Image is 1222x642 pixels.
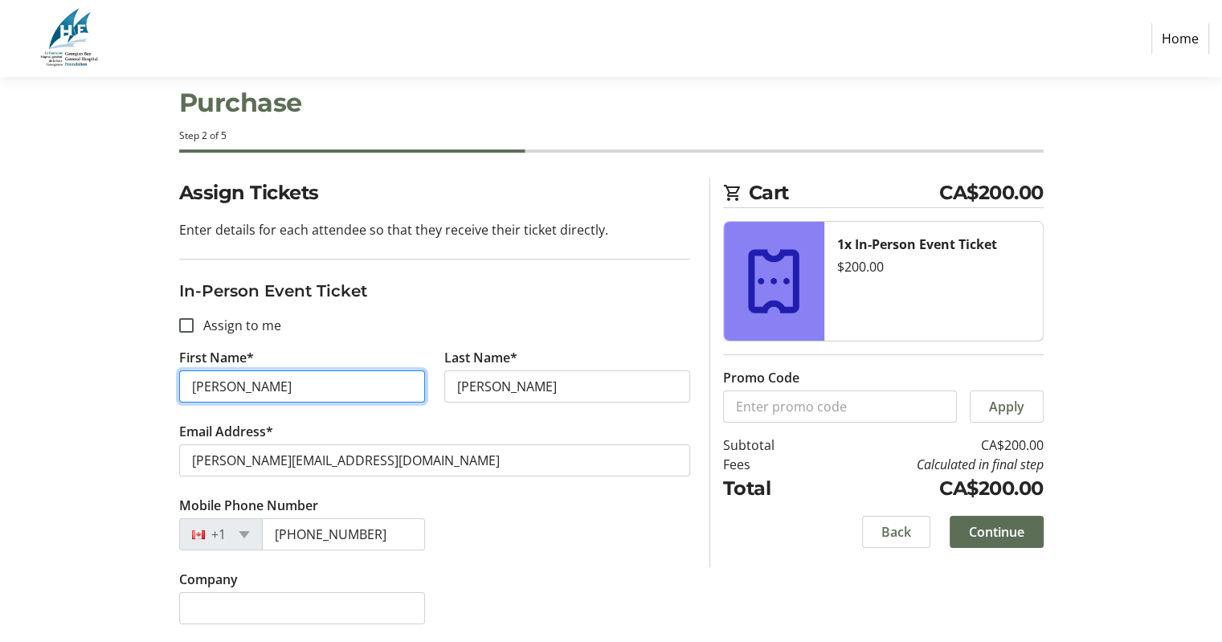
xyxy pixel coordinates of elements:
[179,348,254,367] label: First Name*
[262,518,425,550] input: (506) 234-5678
[723,391,957,423] input: Enter promo code
[970,391,1044,423] button: Apply
[837,257,1030,276] div: $200.00
[815,474,1044,503] td: CA$200.00
[179,422,273,441] label: Email Address*
[1151,23,1209,54] a: Home
[444,348,517,367] label: Last Name*
[881,522,911,542] span: Back
[723,435,815,455] td: Subtotal
[194,316,281,335] label: Assign to me
[939,178,1044,207] span: CA$200.00
[179,220,690,239] p: Enter details for each attendee so that they receive their ticket directly.
[179,570,238,589] label: Company
[950,516,1044,548] button: Continue
[969,522,1024,542] span: Continue
[815,455,1044,474] td: Calculated in final step
[179,279,690,303] h3: In-Person Event Ticket
[13,6,127,71] img: Georgian Bay General Hospital Foundation's Logo
[179,129,1044,143] div: Step 2 of 5
[749,178,940,207] span: Cart
[723,474,815,503] td: Total
[837,235,997,253] strong: 1x In-Person Event Ticket
[723,368,799,387] label: Promo Code
[179,178,690,207] h2: Assign Tickets
[815,435,1044,455] td: CA$200.00
[862,516,930,548] button: Back
[179,496,318,515] label: Mobile Phone Number
[179,84,1044,122] h1: Purchase
[723,455,815,474] td: Fees
[989,397,1024,416] span: Apply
